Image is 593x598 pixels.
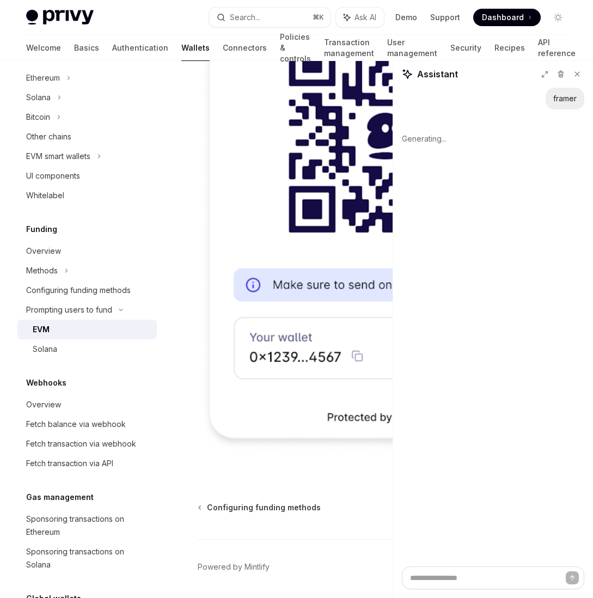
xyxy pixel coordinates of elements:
div: Fetch transaction via API [26,457,113,470]
a: Overview [17,241,157,261]
span: Dashboard [482,12,524,23]
span: Configuring funding methods [207,502,321,513]
button: Send message [566,571,579,584]
button: Toggle dark mode [549,9,567,26]
a: Fetch balance via webhook [17,414,157,434]
div: Overview [26,245,61,258]
span: Ask AI [354,12,376,23]
a: Configuring funding methods [17,280,157,300]
div: Bitcoin [26,111,50,124]
div: Whitelabel [26,189,64,202]
div: Methods [26,264,58,277]
div: Fetch transaction via webhook [26,437,136,450]
a: Policies & controls [280,35,311,61]
div: Prompting users to fund [26,303,112,316]
h5: Gas management [26,491,94,504]
a: Other chains [17,127,157,147]
a: Powered by Mintlify [198,562,270,572]
a: Fetch transaction via API [17,454,157,473]
a: Connectors [223,35,267,61]
h5: Funding [26,223,57,236]
div: EVM smart wallets [26,150,90,163]
a: Basics [74,35,99,61]
div: UI components [26,169,80,182]
div: Fetch balance via webhook [26,418,126,431]
a: API reference [538,35,576,61]
img: light logo [26,10,94,25]
a: Whitelabel [17,186,157,205]
div: EVM [33,323,50,336]
a: Solana [17,339,157,359]
div: Other chains [26,130,71,143]
a: Support [430,12,460,23]
button: Search...⌘K [209,8,330,27]
a: Authentication [112,35,168,61]
a: Configuring funding methods [199,502,321,513]
a: Transaction management [324,35,374,61]
a: Welcome [26,35,61,61]
span: Assistant [417,68,458,81]
span: ⌘ K [313,13,324,22]
a: Demo [395,12,417,23]
a: User management [387,35,437,61]
a: EVM [17,320,157,339]
button: Ask AI [336,8,384,27]
div: Solana [33,343,57,356]
a: Recipes [494,35,525,61]
a: Wallets [181,35,210,61]
div: Generating... [402,125,584,153]
a: Sponsoring transactions on Ethereum [17,509,157,542]
a: Overview [17,395,157,414]
h5: Webhooks [26,376,66,389]
a: Security [450,35,481,61]
a: UI components [17,166,157,186]
div: Solana [26,91,51,104]
div: Sponsoring transactions on Ethereum [26,512,150,539]
a: Sponsoring transactions on Solana [17,542,157,575]
div: Overview [26,398,61,411]
div: Sponsoring transactions on Solana [26,545,150,571]
div: Configuring funding methods [26,284,131,297]
a: Fetch transaction via webhook [17,434,157,454]
div: framer [553,93,577,104]
div: Search... [230,11,260,24]
a: Dashboard [473,9,541,26]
